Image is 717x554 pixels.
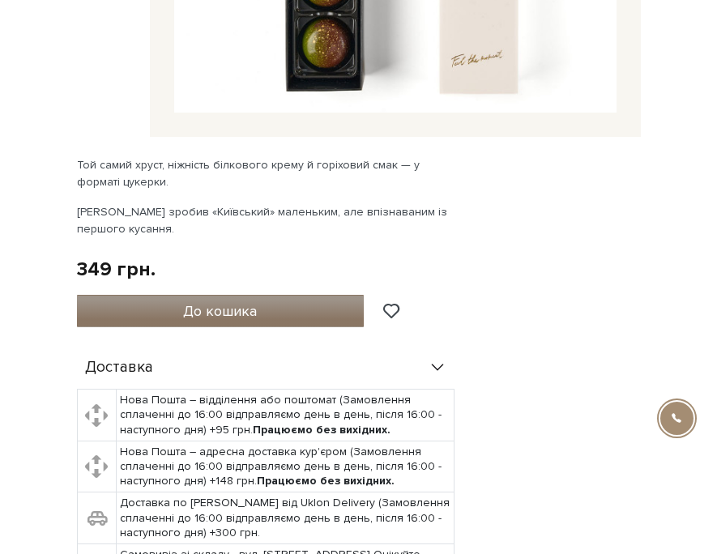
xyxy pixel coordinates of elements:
[253,423,391,437] b: Працюємо без вихідних.
[116,492,454,544] td: Доставка по [PERSON_NAME] від Uklon Delivery (Замовлення сплаченні до 16:00 відправляємо день в д...
[116,390,454,441] td: Нова Пошта – відділення або поштомат (Замовлення сплаченні до 16:00 відправляємо день в день, піс...
[77,203,457,237] p: [PERSON_NAME] зробив «Київський» маленьким, але впізнаваним із першого кусання.
[183,302,257,320] span: До кошика
[257,474,395,488] b: Працюємо без вихідних.
[77,156,457,190] p: Той самий хруст, ніжність білкового крему й горіховий смак — у форматі цукерки.
[77,257,156,282] div: 349 грн.
[77,295,365,327] button: До кошика
[116,441,454,492] td: Нова Пошта – адресна доставка кур'єром (Замовлення сплаченні до 16:00 відправляємо день в день, п...
[85,360,153,375] span: Доставка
